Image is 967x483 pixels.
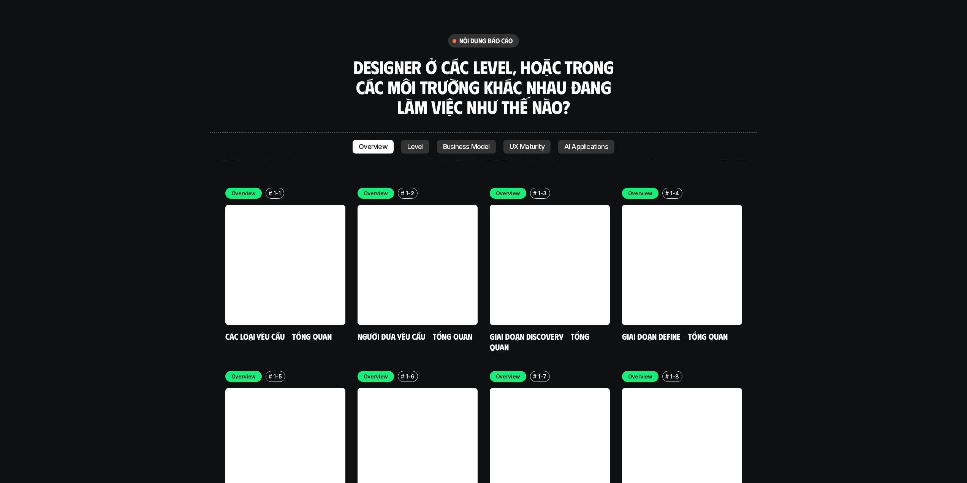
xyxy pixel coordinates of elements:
[351,57,617,117] h3: Designer ở các level, hoặc trong các môi trường khác nhau đang làm việc như thế nào?
[358,331,472,341] a: Người đưa yêu cầu - Tổng quan
[406,372,414,380] p: 1-6
[443,143,490,150] p: Business Model
[503,140,551,154] a: UX Maturity
[353,140,394,154] a: Overview
[490,331,591,352] a: Giai đoạn Discovery - Tổng quan
[670,372,679,380] p: 1-8
[665,374,669,379] h6: #
[437,140,496,154] a: Business Model
[407,143,423,150] p: Level
[274,372,282,380] p: 1-5
[670,189,679,197] p: 1-4
[628,372,653,380] p: Overview
[533,190,537,196] h6: #
[225,331,332,341] a: Các loại yêu cầu - Tổng quan
[359,143,388,150] p: Overview
[496,189,521,197] p: Overview
[401,140,429,154] a: Level
[269,190,272,196] h6: #
[364,189,388,197] p: Overview
[533,374,537,379] h6: #
[406,189,414,197] p: 1-2
[401,374,404,379] h6: #
[538,372,546,380] p: 1-7
[401,190,404,196] h6: #
[269,374,272,379] h6: #
[558,140,614,154] a: AI Applications
[231,372,256,380] p: Overview
[622,331,728,341] a: Giai đoạn Define - Tổng quan
[364,372,388,380] p: Overview
[564,143,608,150] p: AI Applications
[538,189,546,197] p: 1-3
[274,189,280,197] p: 1-1
[496,372,521,380] p: Overview
[665,190,669,196] h6: #
[459,36,513,45] h6: nội dung báo cáo
[628,189,653,197] p: Overview
[510,143,544,150] p: UX Maturity
[231,189,256,197] p: Overview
